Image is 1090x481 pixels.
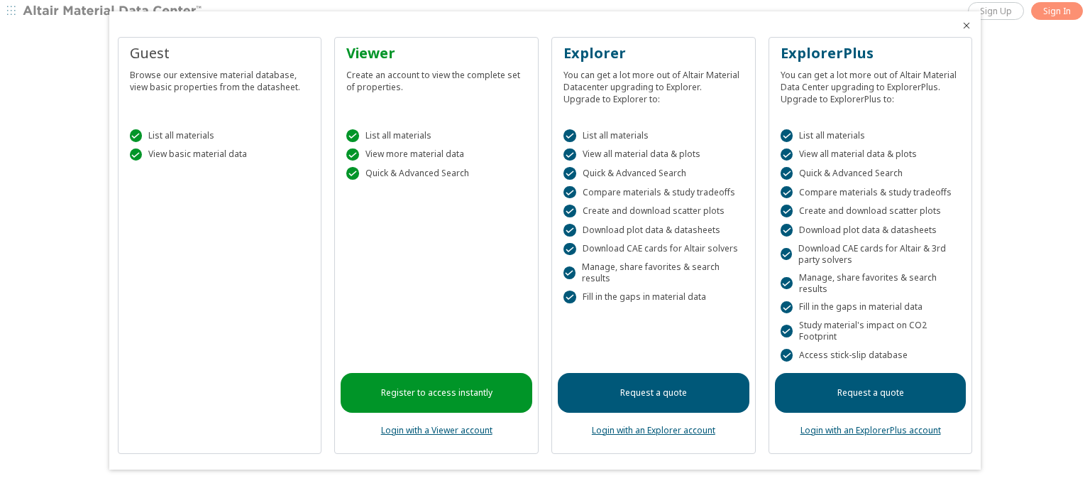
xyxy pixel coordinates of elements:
[130,63,310,93] div: Browse our extensive material database, view basic properties from the datasheet.
[563,167,576,180] div: 
[130,129,143,142] div: 
[781,243,961,266] div: Download CAE cards for Altair & 3rd party solvers
[563,266,576,279] div: 
[781,349,961,362] div: Access stick-slip database
[781,272,961,295] div: Manage, share favorites & search results
[563,205,576,217] div: 
[346,148,359,161] div: 
[563,261,744,284] div: Manage, share favorites & search results
[130,148,310,161] div: View basic material data
[781,148,793,161] div: 
[800,424,941,436] a: Login with an ExplorerPlus account
[781,205,961,217] div: Create and download scatter plots
[781,224,793,237] div: 
[781,186,793,199] div: 
[781,301,961,314] div: Fill in the gaps in material data
[346,63,527,93] div: Create an account to view the complete set of properties.
[563,224,576,237] div: 
[781,301,793,314] div: 
[563,291,744,303] div: Fill in the gaps in material data
[130,43,310,63] div: Guest
[130,148,143,161] div: 
[781,186,961,199] div: Compare materials & study tradeoffs
[781,320,961,342] div: Study material's impact on CO2 Footprint
[341,373,532,413] a: Register to access instantly
[781,205,793,217] div: 
[563,186,576,199] div: 
[781,129,793,142] div: 
[781,148,961,161] div: View all material data & plots
[563,243,576,256] div: 
[781,43,961,63] div: ExplorerPlus
[558,373,749,413] a: Request a quote
[781,129,961,142] div: List all materials
[346,167,359,180] div: 
[130,129,310,142] div: List all materials
[346,43,527,63] div: Viewer
[563,167,744,180] div: Quick & Advanced Search
[563,129,576,142] div: 
[781,349,793,362] div: 
[775,373,967,413] a: Request a quote
[781,224,961,237] div: Download plot data & datasheets
[592,424,715,436] a: Login with an Explorer account
[563,186,744,199] div: Compare materials & study tradeoffs
[346,148,527,161] div: View more material data
[563,148,744,161] div: View all material data & plots
[563,243,744,256] div: Download CAE cards for Altair solvers
[563,148,576,161] div: 
[781,248,792,261] div: 
[346,129,527,142] div: List all materials
[781,277,793,290] div: 
[563,129,744,142] div: List all materials
[781,167,793,180] div: 
[346,167,527,180] div: Quick & Advanced Search
[961,20,972,31] button: Close
[381,424,492,436] a: Login with a Viewer account
[563,291,576,303] div: 
[563,43,744,63] div: Explorer
[781,325,793,337] div: 
[563,205,744,217] div: Create and download scatter plots
[781,63,961,105] div: You can get a lot more out of Altair Material Data Center upgrading to ExplorerPlus. Upgrade to E...
[563,63,744,105] div: You can get a lot more out of Altair Material Datacenter upgrading to Explorer. Upgrade to Explor...
[781,167,961,180] div: Quick & Advanced Search
[346,129,359,142] div: 
[563,224,744,237] div: Download plot data & datasheets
